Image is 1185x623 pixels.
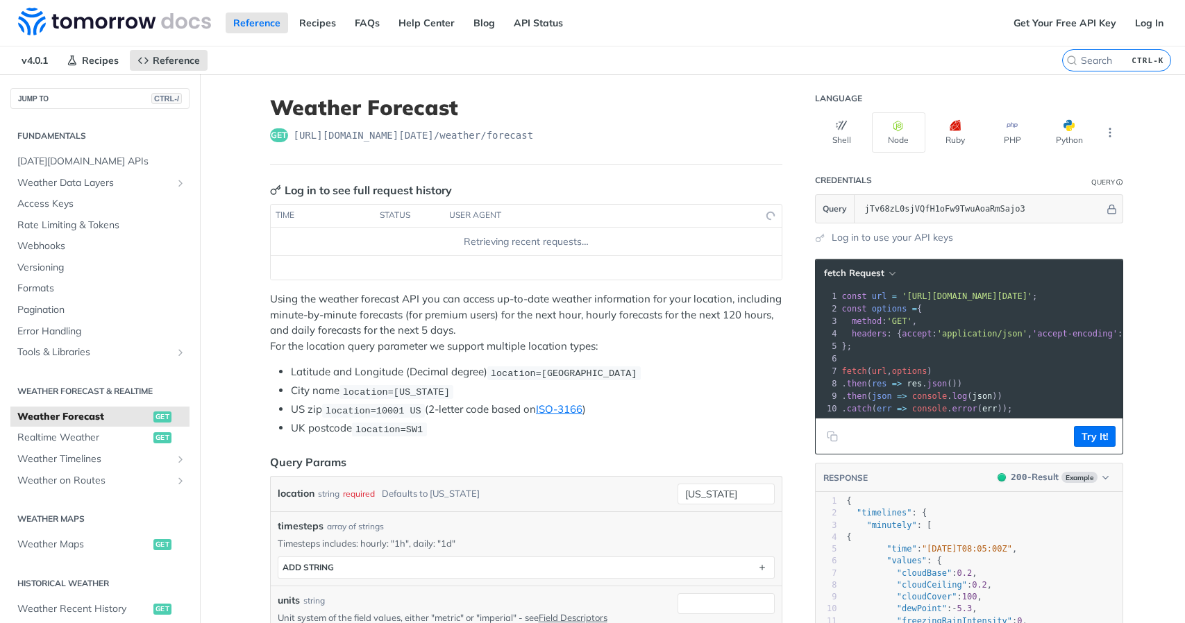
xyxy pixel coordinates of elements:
[1066,55,1077,66] svg: Search
[816,520,837,531] div: 3
[10,300,190,321] a: Pagination
[886,556,927,565] span: "values"
[444,205,754,227] th: user agent
[991,470,1115,484] button: 200200-ResultExample
[816,340,839,352] div: 5
[816,390,839,402] div: 9
[278,537,775,549] p: Timesteps includes: hourly: "1h", daily: "1d"
[816,365,839,377] div: 7
[326,405,421,416] span: location=10001 US
[815,93,862,104] div: Language
[1104,202,1119,216] button: Hide
[10,599,190,620] a: Weather Recent Historyget
[816,495,837,507] div: 1
[278,593,300,608] label: units
[816,507,837,519] div: 2
[226,12,288,33] a: Reference
[847,556,942,565] span: : {
[847,508,927,518] span: : {
[897,604,947,613] span: "dewPoint"
[852,316,882,326] span: method
[1032,329,1118,339] span: 'accept-encoding'
[858,195,1104,223] input: apikey
[872,366,887,376] span: url
[1100,122,1120,143] button: More Languages
[506,12,571,33] a: API Status
[842,341,852,351] span: };
[842,291,867,301] span: const
[17,239,186,253] span: Webhooks
[17,303,186,317] span: Pagination
[847,592,982,601] span: : ,
[816,352,839,365] div: 6
[1061,472,1098,483] span: Example
[1011,472,1027,482] span: 200
[278,484,314,504] label: location
[1116,179,1123,186] i: Information
[816,327,839,340] div: 4
[816,555,837,567] div: 6
[10,513,190,525] h2: Weather Maps
[153,411,171,423] span: get
[847,568,977,578] span: : ,
[816,603,837,615] div: 10
[343,484,375,504] div: required
[10,321,190,342] a: Error Handling
[10,385,190,398] h2: Weather Forecast & realtime
[912,391,948,401] span: console
[347,12,387,33] a: FAQs
[842,366,932,376] span: ( , )
[283,562,334,572] div: ADD string
[952,604,957,613] span: -
[278,557,774,578] button: ADD string
[852,329,887,339] span: headers
[922,544,1012,554] span: "[DATE]T08:05:00Z"
[276,234,775,249] div: Retrieving recent requests…
[17,261,186,275] span: Versioning
[952,404,977,413] span: error
[278,519,323,534] span: timesteps
[153,54,200,67] span: Reference
[842,304,867,314] span: const
[842,404,1013,413] span: . ( . ( ));
[294,128,534,142] span: https://api.tomorrow.io/v4/weather/forecast
[17,602,150,616] span: Weather Recent History
[842,379,963,389] span: . ( . ())
[1011,470,1058,484] div: - Result
[823,203,847,215] span: Query
[491,368,637,378] span: location=[GEOGRAPHIC_DATA]
[10,151,190,172] a: [DATE][DOMAIN_NAME] APIs
[886,544,916,554] span: "time"
[17,176,171,190] span: Weather Data Layers
[10,342,190,363] a: Tools & LibrariesShow subpages for Tools & Libraries
[151,93,182,104] span: CTRL-/
[872,379,887,389] span: res
[842,291,1038,301] span: ;
[270,291,782,354] p: Using the weather forecast API you can access up-to-date weather information for your location, i...
[892,366,927,376] span: options
[1127,12,1171,33] a: Log In
[847,532,852,542] span: {
[907,379,922,389] span: res
[17,538,150,552] span: Weather Maps
[929,112,982,153] button: Ruby
[291,383,782,399] li: City name
[872,391,892,401] span: json
[872,304,907,314] span: options
[847,604,977,613] span: : ,
[10,194,190,214] a: Access Keys
[291,364,782,380] li: Latitude and Longitude (Decimal degree)
[816,591,837,603] div: 9
[270,95,782,120] h1: Weather Forecast
[952,391,968,401] span: log
[912,304,917,314] span: =
[1074,426,1116,447] button: Try It!
[816,315,839,327] div: 3
[175,347,186,358] button: Show subpages for Tools & Libraries
[847,496,852,506] span: {
[17,282,186,296] span: Formats
[10,449,190,470] a: Weather TimelinesShow subpages for Weather Timelines
[847,520,932,530] span: : [
[291,402,782,418] li: US zip (2-letter code based on )
[897,404,907,413] span: =>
